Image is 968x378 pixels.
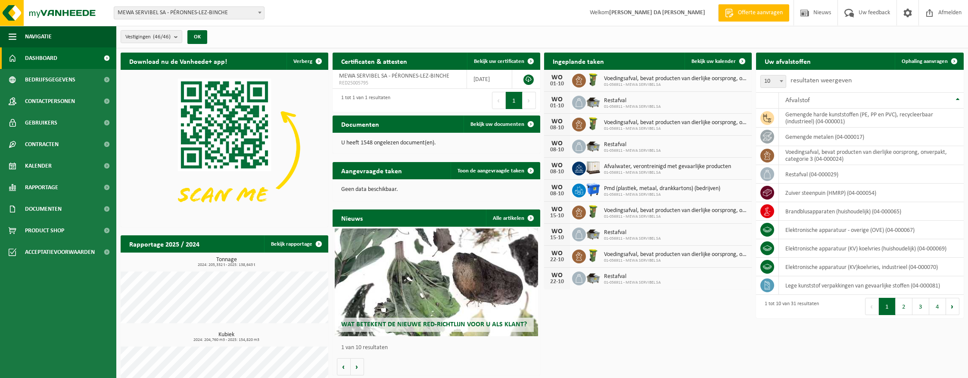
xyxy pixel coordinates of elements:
button: Next [523,92,536,109]
div: 08-10 [548,125,566,131]
span: MEWA SERVIBEL SA - PÉRONNES-LEZ-BINCHE [114,6,265,19]
div: 22-10 [548,257,566,263]
span: Afvalstof [785,97,810,104]
img: PB-IC-1000-HPE-00-01 [586,160,601,175]
span: 01-056911 - MEWA SERVIBEL SA [604,170,731,175]
td: lege kunststof verpakkingen van gevaarlijke stoffen (04-000081) [779,276,964,295]
h2: Nieuws [333,209,371,226]
count: (46/46) [153,34,171,40]
span: Bekijk uw documenten [470,122,524,127]
td: brandblusapparaten (huishoudelijk) (04-000065) [779,202,964,221]
td: voedingsafval, bevat producten van dierlijke oorsprong, onverpakt, categorie 3 (04-000024) [779,146,964,165]
span: Ophaling aanvragen [902,59,948,64]
span: Bedrijfsgegevens [25,69,75,91]
span: 10 [761,75,786,87]
a: Bekijk uw certificaten [467,53,539,70]
img: WB-0060-HPE-GN-50 [586,116,601,131]
div: 22-10 [548,279,566,285]
div: WO [548,74,566,81]
a: Toon de aangevraagde taken [451,162,539,179]
img: WB-0060-HPE-GN-50 [586,204,601,219]
div: 01-10 [548,81,566,87]
button: 3 [912,298,929,315]
span: Bekijk uw kalender [691,59,736,64]
a: Wat betekent de nieuwe RED-richtlijn voor u als klant? [335,228,538,336]
div: 15-10 [548,235,566,241]
span: Gebruikers [25,112,57,134]
a: Bekijk uw kalender [685,53,751,70]
img: WB-0060-HPE-GN-50 [586,72,601,87]
span: MEWA SERVIBEL SA - PÉRONNES-LEZ-BINCHE [114,7,264,19]
span: RED25005795 [339,80,460,87]
span: Navigatie [25,26,52,47]
span: 01-056911 - MEWA SERVIBEL SA [604,192,720,197]
button: 1 [506,92,523,109]
span: Bekijk uw certificaten [474,59,524,64]
td: [DATE] [467,70,512,89]
button: 1 [879,298,896,315]
td: elektronische apparatuur - overige (OVE) (04-000067) [779,221,964,239]
span: 01-056911 - MEWA SERVIBEL SA [604,126,747,131]
div: 1 tot 1 van 1 resultaten [337,91,390,110]
img: WB-5000-GAL-GY-01 [586,270,601,285]
label: resultaten weergeven [791,77,852,84]
td: elektronische apparatuur (KV)koelvries, industrieel (04-000070) [779,258,964,276]
span: Verberg [293,59,312,64]
button: Vestigingen(46/46) [121,30,182,43]
div: 1 tot 10 van 31 resultaten [760,297,819,316]
button: Verberg [286,53,327,70]
h3: Kubiek [125,332,328,342]
p: U heeft 1548 ongelezen document(en). [341,140,532,146]
span: Dashboard [25,47,57,69]
span: Contracten [25,134,59,155]
span: Product Shop [25,220,64,241]
span: 01-056911 - MEWA SERVIBEL SA [604,258,747,263]
img: WB-1100-HPE-BE-01 [586,182,601,197]
h2: Download nu de Vanheede+ app! [121,53,236,69]
span: Voedingsafval, bevat producten van dierlijke oorsprong, onverpakt, categorie 3 [604,119,747,126]
div: WO [548,184,566,191]
span: Kalender [25,155,52,177]
span: Restafval [604,141,661,148]
button: 4 [929,298,946,315]
span: 01-056911 - MEWA SERVIBEL SA [604,236,661,241]
img: WB-5000-GAL-GY-01 [586,226,601,241]
span: Rapportage [25,177,58,198]
div: WO [548,140,566,147]
img: Download de VHEPlus App [121,70,328,225]
button: 2 [896,298,912,315]
a: Bekijk uw documenten [464,116,539,133]
span: Vestigingen [125,31,171,44]
p: 1 van 10 resultaten [341,345,536,351]
td: elektronische apparatuur (KV) koelvries (huishoudelijk) (04-000069) [779,239,964,258]
a: Alle artikelen [486,209,539,227]
td: zuiver steenpuin (HMRP) (04-000054) [779,184,964,202]
span: Restafval [604,273,661,280]
div: WO [548,250,566,257]
h2: Uw afvalstoffen [756,53,819,69]
h2: Certificaten & attesten [333,53,416,69]
span: 10 [760,75,786,88]
div: 08-10 [548,147,566,153]
td: restafval (04-000029) [779,165,964,184]
img: WB-5000-GAL-GY-01 [586,94,601,109]
span: Pmd (plastiek, metaal, drankkartons) (bedrijven) [604,185,720,192]
span: Contactpersonen [25,91,75,112]
a: Ophaling aanvragen [895,53,963,70]
span: Restafval [604,97,661,104]
strong: [PERSON_NAME] DA [PERSON_NAME] [609,9,705,16]
button: Next [946,298,959,315]
span: Restafval [604,229,661,236]
span: Voedingsafval, bevat producten van dierlijke oorsprong, onverpakt, categorie 3 [604,75,747,82]
span: 01-056911 - MEWA SERVIBEL SA [604,214,747,219]
button: OK [187,30,207,44]
span: MEWA SERVIBEL SA - PÉRONNES-LEZ-BINCHE [339,73,449,79]
span: Voedingsafval, bevat producten van dierlijke oorsprong, onverpakt, categorie 3 [604,207,747,214]
span: Afvalwater, verontreinigd met gevaarlijke producten [604,163,731,170]
h2: Rapportage 2025 / 2024 [121,235,208,252]
span: 01-056911 - MEWA SERVIBEL SA [604,148,661,153]
span: Wat betekent de nieuwe RED-richtlijn voor u als klant? [341,321,527,328]
div: WO [548,272,566,279]
span: Acceptatievoorwaarden [25,241,95,263]
button: Previous [865,298,879,315]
